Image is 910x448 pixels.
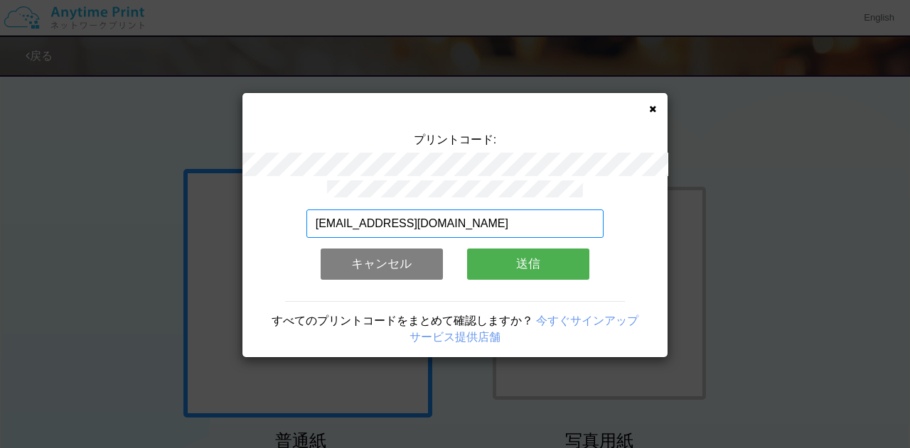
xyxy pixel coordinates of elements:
[272,315,533,327] span: すべてのプリントコードをまとめて確認しますか？
[414,133,496,146] span: プリントコード:
[306,209,604,238] input: メールアドレス
[536,315,638,327] a: 今すぐサインアップ
[409,331,500,343] a: サービス提供店舗
[467,248,589,280] button: 送信
[321,248,443,280] button: キャンセル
